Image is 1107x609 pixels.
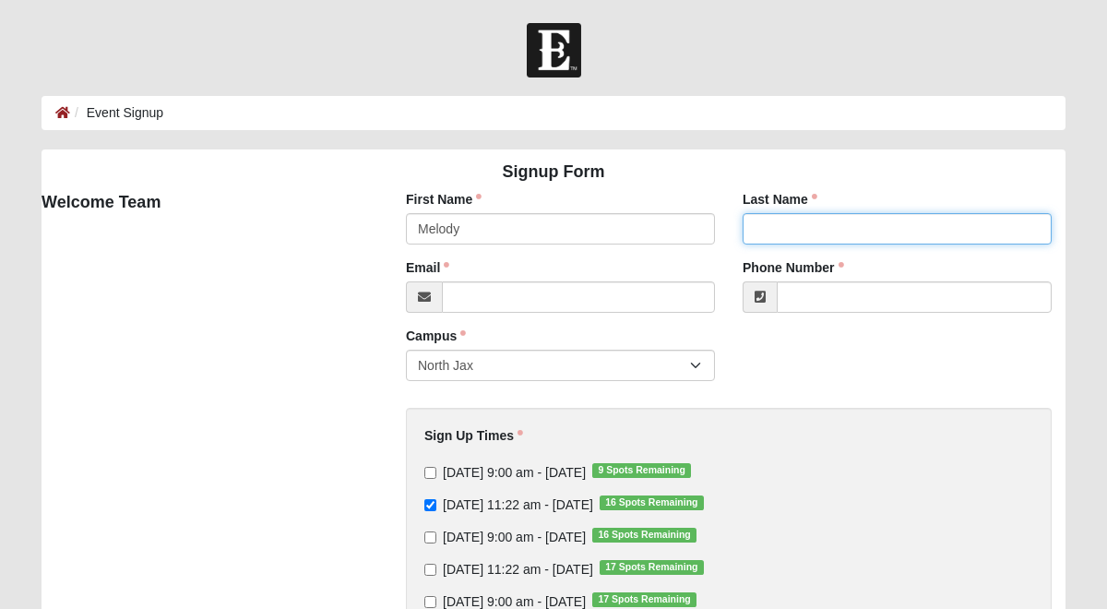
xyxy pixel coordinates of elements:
span: 17 Spots Remaining [592,592,696,607]
label: Phone Number [743,258,844,277]
input: [DATE] 11:22 am - [DATE]16 Spots Remaining [424,499,436,511]
span: 9 Spots Remaining [592,463,691,478]
span: 16 Spots Remaining [592,528,696,543]
h4: Signup Form [42,162,1065,183]
span: [DATE] 11:22 am - [DATE] [443,562,593,577]
input: [DATE] 9:00 am - [DATE]17 Spots Remaining [424,596,436,608]
label: First Name [406,190,482,209]
label: Sign Up Times [424,426,523,445]
span: [DATE] 9:00 am - [DATE] [443,594,586,609]
img: Church of Eleven22 Logo [527,23,581,78]
strong: Welcome Team [42,193,161,211]
span: 17 Spots Remaining [600,560,704,575]
label: Email [406,258,449,277]
input: [DATE] 9:00 am - [DATE]16 Spots Remaining [424,531,436,543]
span: [DATE] 9:00 am - [DATE] [443,530,586,544]
input: [DATE] 11:22 am - [DATE]17 Spots Remaining [424,564,436,576]
span: [DATE] 11:22 am - [DATE] [443,497,593,512]
span: [DATE] 9:00 am - [DATE] [443,465,586,480]
li: Event Signup [70,103,163,123]
span: 16 Spots Remaining [600,496,704,510]
label: Last Name [743,190,817,209]
label: Campus [406,327,466,345]
input: [DATE] 9:00 am - [DATE]9 Spots Remaining [424,467,436,479]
